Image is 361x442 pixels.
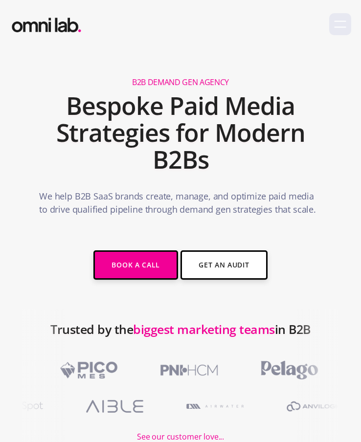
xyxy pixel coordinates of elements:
iframe: Chat Widget [185,329,361,442]
h2: Bespoke Paid Media Strategies for Modern B2Bs [29,92,332,173]
a: Book a Call [93,250,178,280]
a: home [10,11,83,35]
img: Pico MES [44,356,129,384]
img: Aible [74,392,159,420]
img: A1RWATER [174,392,260,420]
span: biggest marketing teams [133,321,275,337]
a: Get An Audit [180,250,267,280]
img: PNI [144,356,229,384]
h1: B2B Demand Gen Agency [132,77,229,88]
p: We help B2B SaaS brands create, manage, and optimize paid media to drive qualified pipeline throu... [39,190,322,221]
div: menu [329,13,351,35]
h2: Trusted by the in B2B [50,317,311,356]
img: Omni Lab: B2B SaaS Demand Generation Agency [10,11,83,35]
